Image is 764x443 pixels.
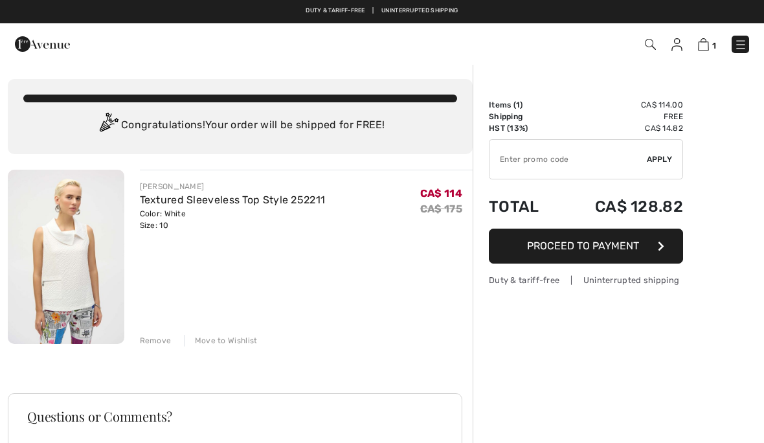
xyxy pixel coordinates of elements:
[559,111,683,122] td: Free
[559,185,683,229] td: CA$ 128.82
[140,194,326,206] a: Textured Sleeveless Top Style 252211
[527,240,639,252] span: Proceed to Payment
[15,37,70,49] a: 1ère Avenue
[27,410,443,423] h3: Questions or Comments?
[489,99,559,111] td: Items ( )
[184,335,258,346] div: Move to Wishlist
[140,208,326,231] div: Color: White Size: 10
[559,122,683,134] td: CA$ 14.82
[23,113,457,139] div: Congratulations! Your order will be shipped for FREE!
[698,36,716,52] a: 1
[559,99,683,111] td: CA$ 114.00
[420,203,462,215] s: CA$ 175
[698,38,709,51] img: Shopping Bag
[516,100,520,109] span: 1
[489,274,683,286] div: Duty & tariff-free | Uninterrupted shipping
[140,335,172,346] div: Remove
[95,113,121,139] img: Congratulation2.svg
[489,229,683,264] button: Proceed to Payment
[712,41,716,51] span: 1
[489,140,647,179] input: Promo code
[15,31,70,57] img: 1ère Avenue
[8,170,124,344] img: Textured Sleeveless Top Style 252211
[489,122,559,134] td: HST (13%)
[645,39,656,50] img: Search
[420,187,462,199] span: CA$ 114
[647,153,673,165] span: Apply
[734,38,747,51] img: Menu
[489,111,559,122] td: Shipping
[671,38,682,51] img: My Info
[489,185,559,229] td: Total
[140,181,326,192] div: [PERSON_NAME]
